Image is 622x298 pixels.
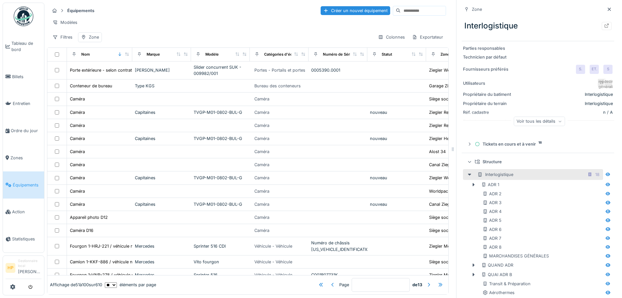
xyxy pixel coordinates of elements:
[70,68,154,73] font: Porte extérieure - selon contrat 30004042
[147,52,160,57] div: Marque
[194,110,242,115] font: TVGP-M01-0802-BUL-G
[8,265,13,270] font: HP
[429,189,503,194] font: Worldpack Machelen - Woluwelaan 6
[311,240,394,252] font: Numéro de châssis [US_VEHICLE_IDENTIFICATION_NUMBER]
[489,227,502,232] font: ADR 6
[585,101,613,106] font: Interlogistique
[488,263,513,268] font: QUAND ADR
[50,32,75,42] div: Filtres
[3,199,44,226] a: Action
[3,171,44,199] a: Équipements
[463,91,512,97] div: Propriétaire du batiment
[370,175,387,180] font: nouveau
[194,259,247,265] div: Vito fourgon
[135,68,170,73] font: [PERSON_NAME]
[429,83,481,88] font: Garage Ziegler Strombeek
[429,68,468,73] font: Ziegler Welkenraedt
[70,123,85,128] font: Caméra
[603,110,613,115] font: n / A
[194,244,226,249] font: Sprinter 516 CDI
[89,282,95,287] font: sur
[254,259,292,264] font: Véhicule - Véhicule
[3,117,44,144] a: Ordre du jour
[135,202,155,207] font: Capitaines
[370,136,387,141] font: nouveau
[254,202,269,207] font: Caméra
[205,52,219,57] div: Modèle
[489,254,549,258] font: MARCHANDISES GÉNÉRALES
[82,282,89,287] font: 100
[311,68,340,73] font: 0005390.0001
[81,52,90,57] div: Nom
[412,282,418,287] font: de
[598,79,618,89] font: médecin généraliste
[3,63,44,90] a: Billets
[254,189,269,194] font: Caméra
[254,68,305,73] font: Portes - Portails et portes
[70,175,85,180] font: Caméra
[135,136,155,141] font: Capitaines
[488,182,499,187] font: ADR 1
[135,244,154,249] font: Mercedes
[463,80,512,86] div: Utilisateurs
[514,116,565,126] div: Voir tous les détails
[489,245,502,250] font: ADR 8
[89,35,99,40] font: Zone
[50,282,75,287] font: Affichage de
[489,290,515,295] font: Aérothermes
[440,52,450,57] font: Zone
[254,136,269,141] font: Caméra
[420,35,443,40] font: Exportateur
[12,209,25,214] font: Action
[382,52,392,57] div: Statut
[120,282,156,287] font: éléments par page
[429,96,495,101] font: Siège social de [PERSON_NAME]
[579,67,582,71] font: S.
[135,110,155,115] font: Capitaines
[429,202,506,207] font: Canal Ziegler de [GEOGRAPHIC_DATA]
[70,136,85,141] font: Caméra
[489,218,502,223] font: ADR 5
[489,209,502,214] font: ADR 4
[339,282,349,287] font: Page
[488,272,512,277] font: QUAI ADR B
[254,110,269,115] font: Caméra
[13,182,41,188] span: Équipements
[463,46,505,51] font: Parties responsables
[429,123,502,128] font: Ziegler Rekkem - Bloc A 30 = ex DSV
[538,141,542,144] font: 18
[585,92,613,97] font: Interlogistique
[70,215,108,220] font: Appareil photo D12
[254,96,269,101] font: Caméra
[607,67,609,71] font: S
[489,191,502,196] font: ADR 2
[70,272,205,277] font: Fourgon 1-VNR-278 / véhicule no. 1370 [PERSON_NAME] et Danthé
[18,258,41,269] div: Gestionnaire local
[475,141,606,147] div: Tickets en cours et à venir
[194,272,217,277] font: Sprinter 516
[3,225,44,253] a: Statistiques
[418,282,422,287] font: 13
[370,202,387,207] font: nouveau
[135,259,154,264] font: Mercedes
[135,272,154,277] font: Mercedes
[254,272,292,277] font: Véhicule - Véhicule
[95,282,102,287] font: 610
[321,6,390,15] div: Créer un nouvel équipement
[11,41,33,52] font: Tableau de bord
[6,258,41,279] a: HP Gestionnaire local[PERSON_NAME]
[12,236,41,242] span: Statistiques
[464,138,612,150] summary: Tickets en cours et à venir18
[70,162,85,167] font: Caméra
[10,155,23,160] font: Zones
[464,156,612,168] summary: Structure
[11,128,38,133] font: Ordre du jour
[489,200,502,205] font: ADR 3
[3,90,44,117] a: Entretien
[254,228,269,233] font: Caméra
[18,258,41,277] li: [PERSON_NAME]
[429,162,500,167] font: Canal Ziegler [GEOGRAPHIC_DATA]
[194,175,242,180] font: TVGP-M01-0802-BUL-G
[429,175,468,180] font: Ziegler Welkenraedt
[80,282,82,287] font: à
